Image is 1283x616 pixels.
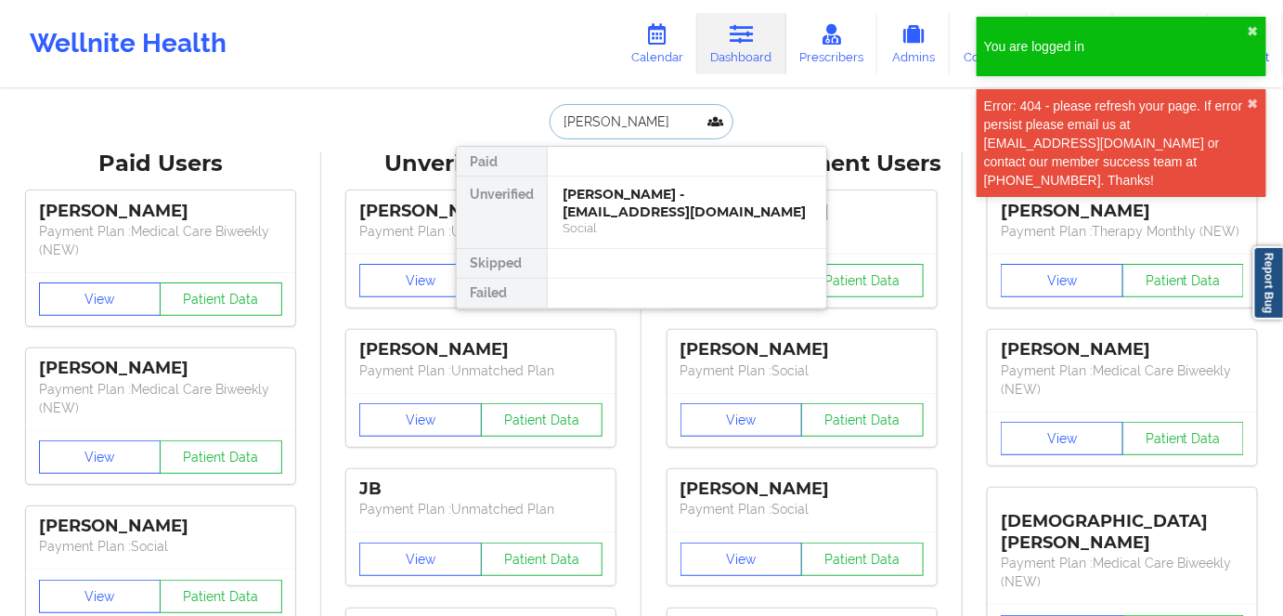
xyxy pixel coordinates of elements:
[39,537,282,556] p: Payment Plan : Social
[1001,264,1123,297] button: View
[359,361,603,380] p: Payment Plan : Unmatched Plan
[697,13,786,74] a: Dashboard
[617,13,697,74] a: Calendar
[1001,422,1123,455] button: View
[359,478,603,500] div: JB
[334,150,629,178] div: Unverified Users
[1001,361,1244,399] p: Payment Plan : Medical Care Biweekly (NEW)
[680,500,924,518] p: Payment Plan : Social
[680,478,924,500] div: [PERSON_NAME]
[786,13,878,74] a: Prescribers
[359,339,603,360] div: [PERSON_NAME]
[1001,497,1244,554] div: [DEMOGRAPHIC_DATA][PERSON_NAME]
[680,339,924,360] div: [PERSON_NAME]
[160,580,282,613] button: Patient Data
[680,403,803,437] button: View
[359,264,482,297] button: View
[950,13,1027,74] a: Coaches
[359,222,603,241] p: Payment Plan : Unmatched Plan
[359,500,603,518] p: Payment Plan : Unmatched Plan
[359,543,482,576] button: View
[801,543,924,576] button: Patient Data
[39,516,282,537] div: [PERSON_NAME]
[563,220,811,236] div: Social
[457,177,547,249] div: Unverified
[984,97,1248,190] div: Error: 404 - please refresh your page. If error persist please email us at [EMAIL_ADDRESS][DOMAIN...
[39,201,282,222] div: [PERSON_NAME]
[563,186,811,220] div: [PERSON_NAME] - [EMAIL_ADDRESS][DOMAIN_NAME]
[457,249,547,279] div: Skipped
[984,37,1248,56] div: You are logged in
[13,150,308,178] div: Paid Users
[160,282,282,316] button: Patient Data
[1001,554,1244,591] p: Payment Plan : Medical Care Biweekly (NEW)
[1253,246,1283,320] a: Report Bug
[877,13,950,74] a: Admins
[39,440,162,474] button: View
[801,403,924,437] button: Patient Data
[1122,264,1245,297] button: Patient Data
[39,380,282,417] p: Payment Plan : Medical Care Biweekly (NEW)
[160,440,282,474] button: Patient Data
[39,282,162,316] button: View
[359,403,482,437] button: View
[680,361,924,380] p: Payment Plan : Social
[1248,97,1259,111] button: close
[1248,24,1259,39] button: close
[39,358,282,379] div: [PERSON_NAME]
[457,147,547,177] div: Paid
[359,201,603,222] div: [PERSON_NAME]
[1001,339,1244,360] div: [PERSON_NAME]
[1001,222,1244,241] p: Payment Plan : Therapy Monthly (NEW)
[39,580,162,613] button: View
[39,222,282,259] p: Payment Plan : Medical Care Biweekly (NEW)
[481,543,603,576] button: Patient Data
[457,279,547,308] div: Failed
[680,543,803,576] button: View
[481,403,603,437] button: Patient Data
[1122,422,1245,455] button: Patient Data
[801,264,924,297] button: Patient Data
